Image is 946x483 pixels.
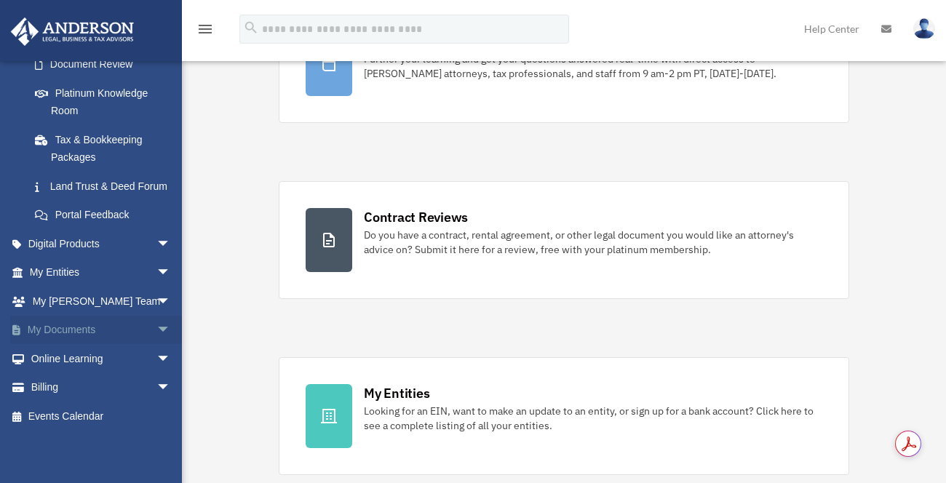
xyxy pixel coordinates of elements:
a: My [PERSON_NAME] Teamarrow_drop_down [10,287,193,316]
a: Events Calendar [10,402,193,431]
div: Contract Reviews [364,208,468,226]
a: My Entities Looking for an EIN, want to make an update to an entity, or sign up for a bank accoun... [279,357,849,475]
a: Online Learningarrow_drop_down [10,344,193,373]
a: Platinum Knowledge Room Further your learning and get your questions answered real-time with dire... [279,5,849,123]
i: search [243,20,259,36]
span: arrow_drop_down [156,344,186,374]
div: Further your learning and get your questions answered real-time with direct access to [PERSON_NAM... [364,52,822,81]
a: Platinum Knowledge Room [20,79,193,125]
span: arrow_drop_down [156,373,186,403]
img: User Pic [913,18,935,39]
span: arrow_drop_down [156,229,186,259]
a: My Entitiesarrow_drop_down [10,258,193,287]
a: Portal Feedback [20,201,193,230]
span: arrow_drop_down [156,316,186,346]
img: Anderson Advisors Platinum Portal [7,17,138,46]
a: menu [196,25,214,38]
div: Do you have a contract, rental agreement, or other legal document you would like an attorney's ad... [364,228,822,257]
a: Contract Reviews Do you have a contract, rental agreement, or other legal document you would like... [279,181,849,299]
a: My Documentsarrow_drop_down [10,316,193,345]
a: Tax & Bookkeeping Packages [20,125,193,172]
a: Document Review [20,50,193,79]
span: arrow_drop_down [156,287,186,316]
div: My Entities [364,384,429,402]
span: arrow_drop_down [156,258,186,288]
i: menu [196,20,214,38]
a: Land Trust & Deed Forum [20,172,193,201]
a: Billingarrow_drop_down [10,373,193,402]
div: Looking for an EIN, want to make an update to an entity, or sign up for a bank account? Click her... [364,404,822,433]
a: Digital Productsarrow_drop_down [10,229,193,258]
